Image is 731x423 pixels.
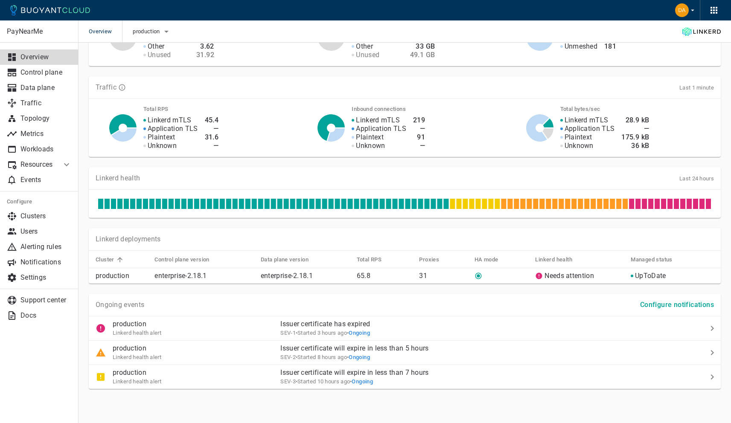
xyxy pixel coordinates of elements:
[20,99,72,107] p: Traffic
[357,256,393,264] span: Total RPS
[604,42,616,51] h4: 181
[356,125,406,133] p: Application TLS
[535,256,572,263] h5: Linkerd health
[20,212,72,220] p: Clusters
[296,378,350,385] span: Thu, 25 Sep 2025 06:00:38 EDT / Thu, 25 Sep 2025 10:00:38 UTC
[196,51,214,59] h4: 31.92
[679,84,714,91] span: Last 1 minute
[356,116,400,125] p: Linkerd mTLS
[280,330,296,336] span: SEV-1
[96,83,116,92] p: Traffic
[317,354,347,360] relative-time: 8 hours ago
[96,272,148,280] p: production
[296,354,347,360] span: Thu, 25 Sep 2025 08:00:38 EDT / Thu, 25 Sep 2025 12:00:38 UTC
[113,354,161,360] span: Linkerd health alert
[419,272,467,280] p: 31
[154,272,207,280] a: enterprise-2.18.1
[261,256,320,264] span: Data plane version
[96,235,161,243] p: Linkerd deployments
[679,175,714,182] span: Last 24 hours
[148,125,198,133] p: Application TLS
[640,301,714,309] h4: Configure notifications
[280,368,669,377] p: Issuer certificate will expire in less than 7 hours
[148,133,175,142] p: Plaintext
[148,116,192,125] p: Linkerd mTLS
[113,344,161,353] p: production
[475,256,498,263] h5: HA mode
[113,368,161,377] p: production
[280,320,669,328] p: Issuer certificate has expired
[280,354,296,360] span: SEV-2
[413,142,425,150] h4: —
[347,354,370,360] span: •
[118,84,126,91] svg: TLS data is compiled from traffic seen by Linkerd proxies. RPS and TCP bytes reflect both inbound...
[133,28,161,35] span: production
[352,378,373,385] span: Ongoing
[20,273,72,282] p: Settings
[96,256,114,263] h5: Cluster
[317,330,347,336] relative-time: 3 hours ago
[565,42,597,51] p: Unmeshed
[413,133,425,142] h4: 91
[20,243,72,251] p: Alerting rules
[261,272,313,280] a: enterprise-2.18.1
[154,256,209,263] h5: Control plane version
[545,272,594,280] a: Needs attention
[205,142,219,150] h4: —
[621,133,649,142] h4: 175.9 kB
[205,116,219,125] h4: 45.4
[419,256,439,263] h5: Proxies
[419,256,450,264] span: Proxies
[154,256,220,264] span: Control plane version
[565,142,594,150] p: Unknown
[535,256,583,264] span: Linkerd health
[296,330,347,336] span: Thu, 25 Sep 2025 13:00:38 EDT / Thu, 25 Sep 2025 17:00:38 UTC
[675,3,689,17] img: Dann Bohn
[96,301,144,309] p: Ongoing events
[356,133,384,142] p: Plaintext
[631,256,684,264] span: Managed status
[349,354,370,360] span: Ongoing
[356,51,379,59] p: Unused
[356,142,385,150] p: Unknown
[261,256,309,263] h5: Data plane version
[20,84,72,92] p: Data plane
[148,51,171,59] p: Unused
[631,256,673,263] h5: Managed status
[148,42,165,51] p: Other
[20,176,72,184] p: Events
[347,330,370,336] span: •
[20,145,72,154] p: Workloads
[20,227,72,236] p: Users
[405,51,435,59] h4: 49.1 GB
[475,256,510,264] span: HA mode
[621,116,649,125] h4: 28.9 kB
[96,256,125,264] span: Cluster
[621,142,649,150] h4: 36 kB
[637,297,717,313] button: Configure notifications
[20,130,72,138] p: Metrics
[413,125,425,133] h4: —
[280,378,296,385] span: SEV-3
[350,378,373,385] span: •
[205,133,219,142] h4: 31.6
[196,42,214,51] h4: 3.62
[20,311,72,320] p: Docs
[357,256,382,263] h5: Total RPS
[205,125,219,133] h4: —
[113,378,161,385] span: Linkerd health alert
[356,42,373,51] p: Other
[405,42,435,51] h4: 33 GB
[20,114,72,123] p: Topology
[637,300,717,308] a: Configure notifications
[20,296,72,304] p: Support center
[20,68,72,77] p: Control plane
[635,272,666,280] p: UpToDate
[20,53,72,61] p: Overview
[565,116,609,125] p: Linkerd mTLS
[148,142,177,150] p: Unknown
[89,20,122,43] span: Overview
[280,344,669,353] p: Issuer certificate will expire in less than 5 hours
[413,116,425,125] h4: 219
[7,27,71,36] p: PayNearMe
